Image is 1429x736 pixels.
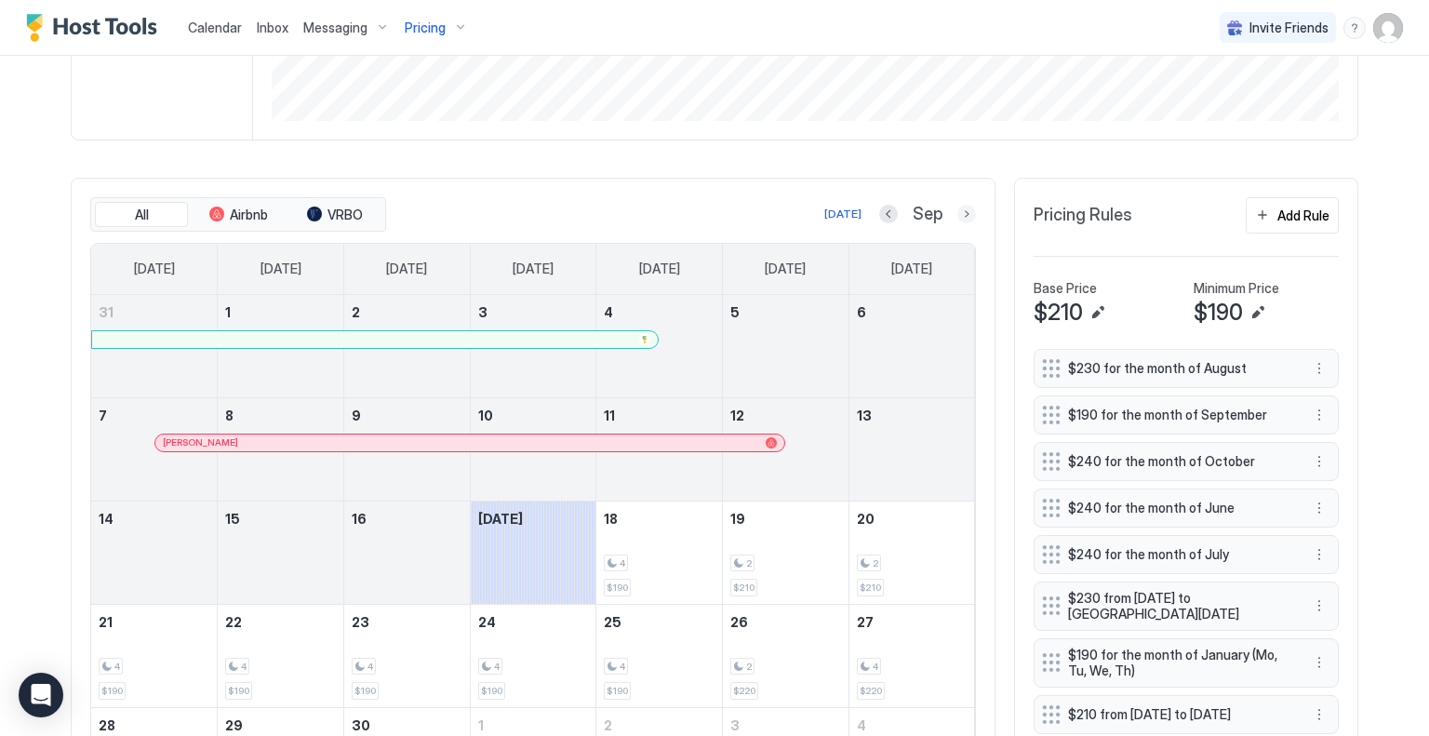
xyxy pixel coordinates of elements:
[596,295,722,329] a: September 4, 2025
[1308,450,1330,473] div: menu
[723,295,849,398] td: September 5, 2025
[1308,703,1330,726] div: menu
[188,18,242,37] a: Calendar
[470,604,596,707] td: September 24, 2025
[957,205,976,223] button: Next month
[604,408,615,423] span: 11
[596,398,722,433] a: September 11, 2025
[723,604,849,707] td: September 26, 2025
[19,673,63,717] div: Open Intercom Messenger
[91,295,218,398] td: August 31, 2025
[596,604,723,707] td: September 25, 2025
[352,717,370,733] span: 30
[471,502,596,536] a: September 17, 2025
[596,397,723,501] td: September 11, 2025
[163,436,238,448] span: [PERSON_NAME]
[135,207,149,223] span: All
[848,397,975,501] td: September 13, 2025
[95,202,188,228] button: All
[114,661,120,673] span: 4
[225,304,231,320] span: 1
[471,295,596,329] a: September 3, 2025
[478,717,484,733] span: 1
[1034,205,1132,226] span: Pricing Rules
[344,398,470,433] a: September 9, 2025
[604,614,621,630] span: 25
[849,295,975,329] a: September 6, 2025
[1277,206,1329,225] div: Add Rule
[218,604,344,707] td: September 22, 2025
[470,501,596,604] td: September 17, 2025
[1308,404,1330,426] button: More options
[230,207,268,223] span: Airbnb
[730,304,740,320] span: 5
[596,605,722,639] a: September 25, 2025
[604,717,612,733] span: 2
[857,304,866,320] span: 6
[115,244,194,294] a: Sunday
[607,582,628,594] span: $190
[913,204,942,225] span: Sep
[746,661,752,673] span: 2
[99,717,115,733] span: 28
[1068,590,1289,622] span: $230 from [DATE] to [GEOGRAPHIC_DATA][DATE]
[1249,20,1329,36] span: Invite Friends
[343,295,470,398] td: September 2, 2025
[1308,703,1330,726] button: More options
[257,20,288,35] span: Inbox
[730,408,744,423] span: 12
[848,295,975,398] td: September 6, 2025
[1308,651,1330,674] div: menu
[481,685,502,697] span: $190
[723,501,849,604] td: September 19, 2025
[1373,13,1403,43] div: User profile
[1308,450,1330,473] button: More options
[1308,357,1330,380] button: More options
[91,295,217,329] a: August 31, 2025
[1194,299,1243,327] span: $190
[470,295,596,398] td: September 3, 2025
[1068,706,1289,723] span: $210 from [DATE] to [DATE]
[478,408,493,423] span: 10
[405,20,446,36] span: Pricing
[723,605,848,639] a: September 26, 2025
[26,14,166,42] div: Host Tools Logo
[1343,17,1366,39] div: menu
[746,557,752,569] span: 2
[873,244,951,294] a: Saturday
[218,295,343,329] a: September 1, 2025
[478,511,523,527] span: [DATE]
[343,604,470,707] td: September 23, 2025
[620,661,625,673] span: 4
[327,207,363,223] span: VRBO
[848,501,975,604] td: September 20, 2025
[218,605,343,639] a: September 22, 2025
[478,304,487,320] span: 3
[596,501,723,604] td: September 18, 2025
[344,295,470,329] a: September 2, 2025
[1068,647,1289,679] span: $190 for the month of January (Mo, Tu, We, Th)
[621,244,699,294] a: Thursday
[228,685,249,697] span: $190
[857,614,874,630] span: 27
[99,614,113,630] span: 21
[723,398,848,433] a: September 12, 2025
[873,661,878,673] span: 4
[218,502,343,536] a: September 15, 2025
[1068,453,1289,470] span: $240 for the month of October
[765,261,806,277] span: [DATE]
[470,397,596,501] td: September 10, 2025
[225,717,243,733] span: 29
[344,502,470,536] a: September 16, 2025
[824,206,861,222] div: [DATE]
[91,397,218,501] td: September 7, 2025
[1034,280,1097,297] span: Base Price
[723,397,849,501] td: September 12, 2025
[386,261,427,277] span: [DATE]
[354,685,376,697] span: $190
[821,203,864,225] button: [DATE]
[860,685,882,697] span: $220
[733,582,755,594] span: $210
[849,605,975,639] a: September 27, 2025
[260,261,301,277] span: [DATE]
